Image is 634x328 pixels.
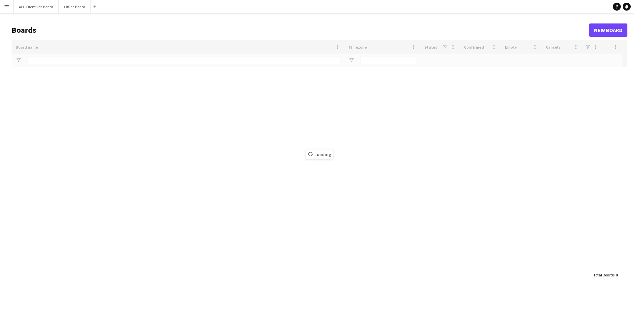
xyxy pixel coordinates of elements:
[14,0,59,13] button: ALL Client Job Board
[593,272,615,277] span: Total Boards
[306,149,333,159] span: Loading
[12,25,589,35] h1: Boards
[616,272,617,277] span: 0
[589,23,627,37] a: New Board
[593,268,617,281] div: :
[59,0,91,13] button: Office Board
